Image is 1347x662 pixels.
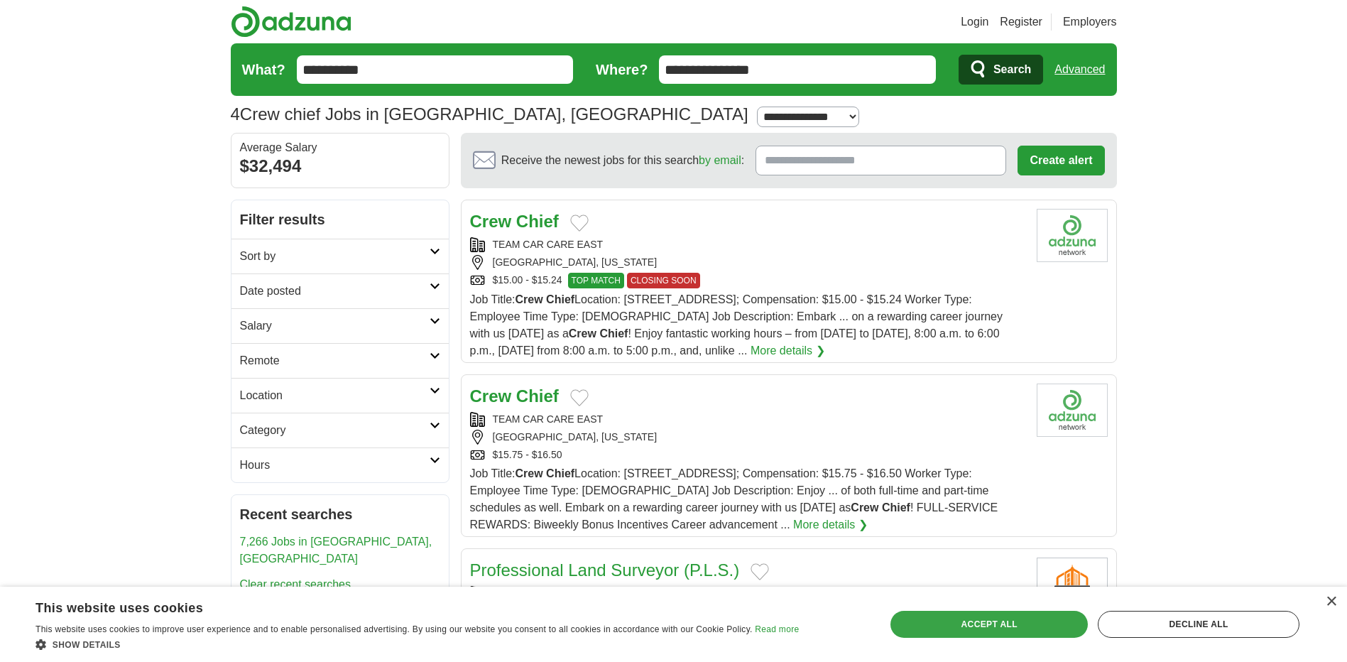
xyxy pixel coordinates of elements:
[516,293,543,305] strong: Crew
[240,422,430,439] h2: Category
[36,637,799,651] div: Show details
[470,273,1025,288] div: $15.00 - $15.24
[751,342,825,359] a: More details ❯
[470,467,998,531] span: Job Title: Location: [STREET_ADDRESS]; Compensation: $15.75 - $16.50 Worker Type: Employee Time T...
[470,386,512,406] strong: Crew
[596,59,648,80] label: Where?
[470,430,1025,445] div: [GEOGRAPHIC_DATA], [US_STATE]
[1018,146,1104,175] button: Create alert
[470,255,1025,270] div: [GEOGRAPHIC_DATA], [US_STATE]
[240,387,430,404] h2: Location
[240,318,430,335] h2: Salary
[231,447,449,482] a: Hours
[751,563,769,580] button: Add to favorite jobs
[546,293,574,305] strong: Chief
[240,142,440,153] div: Average Salary
[240,283,430,300] h2: Date posted
[240,536,432,565] a: 7,266 Jobs in [GEOGRAPHIC_DATA], [GEOGRAPHIC_DATA]
[470,212,559,231] a: Crew Chief
[470,237,1025,252] div: TEAM CAR CARE EAST
[516,212,559,231] strong: Chief
[882,501,910,514] strong: Chief
[1037,384,1108,437] img: Company logo
[231,200,449,239] h2: Filter results
[240,457,430,474] h2: Hours
[1054,55,1105,84] a: Advanced
[470,560,740,580] a: Professional Land Surveyor (P.L.S.)
[699,154,741,166] a: by email
[959,55,1043,85] button: Search
[231,239,449,273] a: Sort by
[231,413,449,447] a: Category
[1037,558,1108,611] img: Company logo
[470,447,1025,462] div: $15.75 - $16.50
[546,467,574,479] strong: Chief
[470,386,559,406] a: Crew Chief
[755,624,799,634] a: Read more, opens a new window
[993,55,1031,84] span: Search
[516,386,559,406] strong: Chief
[516,467,543,479] strong: Crew
[1326,597,1336,607] div: Close
[231,343,449,378] a: Remote
[231,273,449,308] a: Date posted
[1098,611,1299,638] div: Decline all
[240,578,351,590] a: Clear recent searches
[231,378,449,413] a: Location
[470,293,1003,357] span: Job Title: Location: [STREET_ADDRESS]; Compensation: $15.00 - $15.24 Worker Type: Employee Time T...
[793,516,868,533] a: More details ❯
[242,59,285,80] label: What?
[470,212,512,231] strong: Crew
[36,595,763,617] div: This website uses cookies
[231,308,449,343] a: Salary
[570,215,589,232] button: Add to favorite jobs
[501,152,744,169] span: Receive the newest jobs for this search :
[961,13,988,31] a: Login
[568,273,624,288] span: TOP MATCH
[240,248,430,265] h2: Sort by
[890,611,1088,638] div: Accept all
[231,102,240,127] span: 4
[240,504,440,525] h2: Recent searches
[231,6,351,38] img: Adzuna logo
[570,389,589,406] button: Add to favorite jobs
[1000,13,1042,31] a: Register
[240,352,430,369] h2: Remote
[231,104,748,124] h1: Crew chief Jobs in [GEOGRAPHIC_DATA], [GEOGRAPHIC_DATA]
[36,624,753,634] span: This website uses cookies to improve user experience and to enable personalised advertising. By u...
[240,153,440,179] div: $32,494
[627,273,700,288] span: CLOSING SOON
[1063,13,1117,31] a: Employers
[470,412,1025,427] div: TEAM CAR CARE EAST
[851,501,878,514] strong: Crew
[569,327,596,340] strong: Crew
[53,640,121,650] span: Show details
[599,327,628,340] strong: Chief
[1037,209,1108,262] img: Company logo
